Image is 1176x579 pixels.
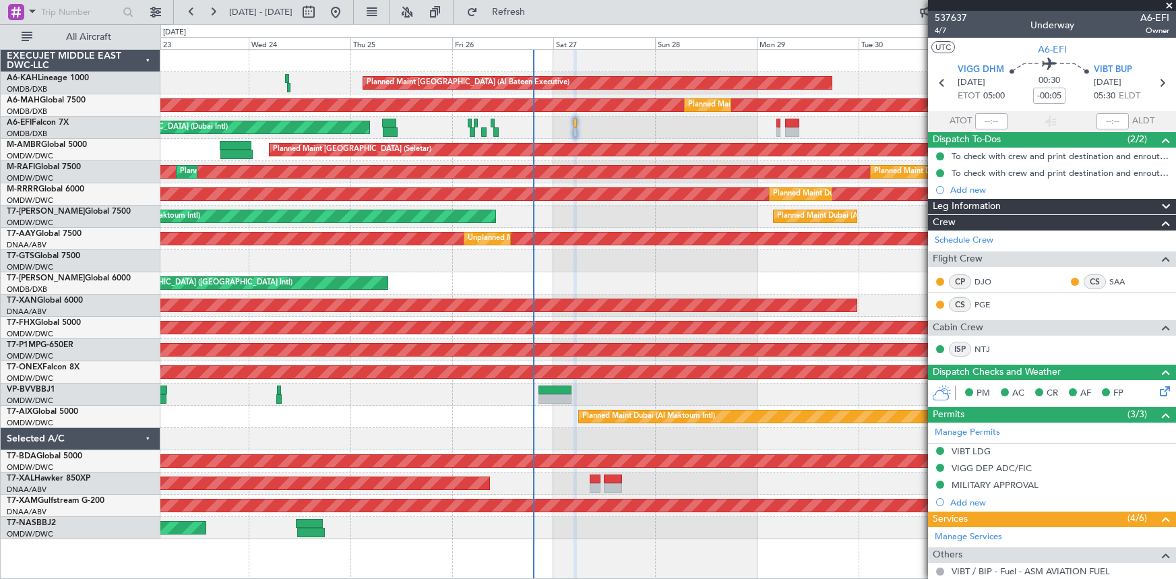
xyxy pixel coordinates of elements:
a: T7-ONEXFalcon 8X [7,363,80,371]
span: T7-[PERSON_NAME] [7,208,85,216]
span: Permits [933,407,964,423]
a: OMDW/DWC [7,218,53,228]
span: 05:00 [983,90,1005,103]
div: Mon 29 [757,37,859,49]
span: A6-KAH [7,74,38,82]
span: T7-ONEX [7,363,42,371]
a: T7-XAMGulfstream G-200 [7,497,104,505]
div: To check with crew and print destination and enroute alternate [952,150,1169,162]
span: VIBT BUP [1094,63,1132,77]
span: T7-BDA [7,452,36,460]
div: Add new [950,184,1169,195]
div: CS [949,297,971,312]
span: VP-BVV [7,386,36,394]
a: OMDB/DXB [7,106,47,117]
span: (4/6) [1127,511,1147,525]
input: --:-- [975,113,1008,129]
span: A6-EFI [1140,11,1169,25]
a: DJO [974,276,1005,288]
a: OMDW/DWC [7,373,53,384]
div: Fri 26 [452,37,554,49]
a: T7-[PERSON_NAME]Global 6000 [7,274,131,282]
div: VIGG DEP ADC/FIC [952,462,1032,474]
span: M-RRRR [7,185,38,193]
a: DNAA/ABV [7,240,47,250]
a: OMDW/DWC [7,529,53,539]
div: To check with crew and print destination and enroute alternate [952,167,1169,179]
span: T7-XAM [7,497,38,505]
a: NTJ [974,343,1005,355]
div: Thu 25 [350,37,452,49]
div: Planned Maint Dubai (Al Maktoum Intl) [777,206,910,226]
span: M-AMBR [7,141,41,149]
a: OMDW/DWC [7,262,53,272]
div: Tue 23 [147,37,249,49]
a: A6-KAHLineage 1000 [7,74,89,82]
span: ELDT [1119,90,1140,103]
div: Planned Maint [GEOGRAPHIC_DATA] ([GEOGRAPHIC_DATA] Intl) [688,95,913,115]
a: Manage Services [935,530,1002,544]
a: T7-FHXGlobal 5000 [7,319,81,327]
div: Sun 28 [655,37,757,49]
div: Planned Maint Dubai (Al Maktoum Intl) [180,162,313,182]
div: Add new [950,497,1169,508]
a: OMDB/DXB [7,84,47,94]
span: T7-GTS [7,252,34,260]
span: A6-MAH [7,96,40,104]
span: (3/3) [1127,407,1147,421]
span: ATOT [950,115,972,128]
span: Others [933,547,962,563]
div: [DATE] [163,27,186,38]
div: Planned Maint [GEOGRAPHIC_DATA] (Al Bateen Executive) [367,73,569,93]
a: VIBT / BIP - Fuel - ASM AVIATION FUEL [952,566,1110,577]
button: UTC [931,41,955,53]
div: Planned Maint [GEOGRAPHIC_DATA] ([GEOGRAPHIC_DATA] Intl) [67,273,292,293]
a: DNAA/ABV [7,485,47,495]
div: Tue 30 [859,37,960,49]
div: MILITARY APPROVAL [952,479,1039,491]
span: A6-EFI [1038,42,1067,57]
a: T7-XANGlobal 6000 [7,297,83,305]
a: T7-P1MPG-650ER [7,341,73,349]
a: A6-MAHGlobal 7500 [7,96,86,104]
a: OMDW/DWC [7,396,53,406]
span: Dispatch To-Dos [933,132,1001,148]
a: OMDB/DXB [7,284,47,295]
a: M-RRRRGlobal 6000 [7,185,84,193]
span: T7-[PERSON_NAME] [7,274,85,282]
div: CP [949,274,971,289]
span: M-RAFI [7,163,35,171]
span: [DATE] [1094,76,1121,90]
span: PM [977,387,990,400]
a: DNAA/ABV [7,307,47,317]
a: OMDW/DWC [7,418,53,428]
span: [DATE] [958,76,985,90]
span: T7-P1MP [7,341,40,349]
div: Sat 27 [553,37,655,49]
span: FP [1113,387,1123,400]
a: Manage Permits [935,426,1000,439]
span: ALDT [1132,115,1154,128]
span: Flight Crew [933,251,983,267]
a: T7-BDAGlobal 5000 [7,452,82,460]
a: M-RAFIGlobal 7500 [7,163,81,171]
a: OMDW/DWC [7,351,53,361]
div: Underway [1030,18,1074,32]
a: OMDW/DWC [7,195,53,206]
span: AF [1080,387,1091,400]
a: T7-[PERSON_NAME]Global 7500 [7,208,131,216]
div: Wed 24 [249,37,350,49]
a: DNAA/ABV [7,507,47,517]
span: All Aircraft [35,32,142,42]
a: T7-GTSGlobal 7500 [7,252,80,260]
span: VIGG DHM [958,63,1004,77]
span: [DATE] - [DATE] [229,6,292,18]
span: T7-AIX [7,408,32,416]
button: All Aircraft [15,26,146,48]
a: T7-AIXGlobal 5000 [7,408,78,416]
span: ETOT [958,90,980,103]
span: T7-NAS [7,519,36,527]
a: T7-AAYGlobal 7500 [7,230,82,238]
a: PGE [974,299,1005,311]
a: T7-NASBBJ2 [7,519,56,527]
